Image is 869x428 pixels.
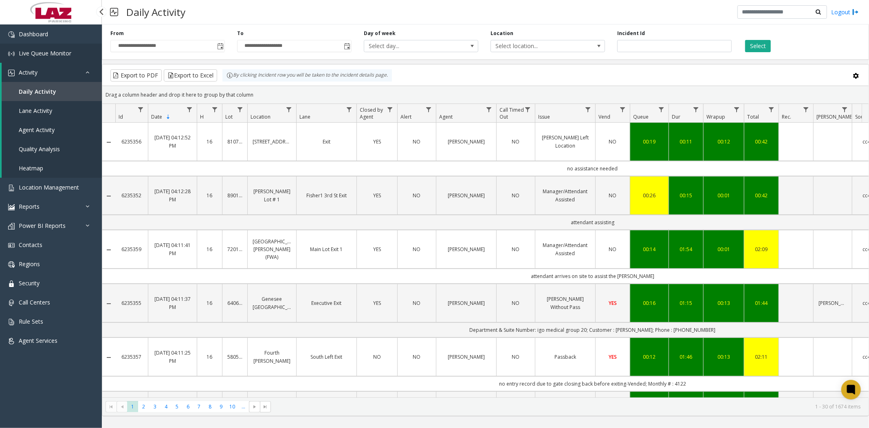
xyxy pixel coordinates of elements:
span: Alert [400,113,411,120]
a: NO [403,192,431,199]
a: NO [502,245,530,253]
span: Page 10 [227,401,238,412]
div: 00:13 [708,299,739,307]
a: [PERSON_NAME] [441,245,491,253]
a: 890118 [227,192,242,199]
a: NO [601,192,625,199]
a: 16 [202,245,217,253]
a: Quality Analysis [2,139,102,159]
a: Agent Filter Menu [484,104,495,115]
div: 00:01 [708,192,739,199]
a: [PERSON_NAME] Lot # 1 [253,188,291,203]
span: Closed by Agent [360,106,383,120]
a: NO [403,245,431,253]
a: 01:15 [674,299,698,307]
a: 00:13 [708,353,739,361]
a: 16 [202,353,217,361]
span: Location Management [19,183,79,191]
a: 6235359 [120,245,143,253]
a: Fourth [PERSON_NAME] [253,349,291,364]
span: Select day... [364,40,455,52]
a: 01:54 [674,245,698,253]
span: YES [373,246,381,253]
a: H Filter Menu [209,104,220,115]
span: Page 1 [127,401,138,412]
span: Select location... [491,40,582,52]
div: 00:14 [635,245,664,253]
span: Page 4 [161,401,172,412]
a: [GEOGRAPHIC_DATA][PERSON_NAME] (FWA) [253,238,291,261]
a: Location Filter Menu [284,104,295,115]
a: NO [502,353,530,361]
label: To [237,30,244,37]
span: Wrapup [706,113,725,120]
span: Quality Analysis [19,145,60,153]
span: Live Queue Monitor [19,49,71,57]
a: 01:44 [749,299,774,307]
a: Executive Exit [301,299,352,307]
img: 'icon' [8,242,15,249]
a: 6235357 [120,353,143,361]
label: From [110,30,124,37]
div: Drag a column header and drop it here to group by that column [102,88,869,102]
a: 810754 [227,138,242,146]
a: Collapse Details [102,354,115,361]
span: Activity [19,68,37,76]
a: Lot Filter Menu [235,104,246,115]
span: Go to the last page [260,401,271,413]
span: Call Centers [19,298,50,306]
img: 'icon' [8,280,15,287]
img: 'icon' [8,31,15,38]
span: Go to the next page [251,404,258,410]
a: NO [601,245,625,253]
span: Page 11 [238,401,249,412]
span: Id [119,113,123,120]
a: 00:12 [708,138,739,146]
div: 01:46 [674,353,698,361]
a: Call Timed Out Filter Menu [522,104,533,115]
span: Sortable [165,114,172,120]
a: 16 [202,299,217,307]
a: Agent Activity [2,120,102,139]
span: Security [19,279,40,287]
a: 640671 [227,299,242,307]
div: By clicking Incident row you will be taken to the incident details page. [222,69,392,82]
span: Agent Activity [19,126,55,134]
a: Alert Filter Menu [423,104,434,115]
img: 'icon' [8,338,15,344]
img: 'icon' [8,261,15,268]
img: 'icon' [8,204,15,210]
span: NO [373,353,381,360]
span: NO [609,192,617,199]
span: YES [609,353,617,360]
a: 02:09 [749,245,774,253]
span: Contacts [19,241,42,249]
span: Page 2 [138,401,149,412]
a: 00:15 [674,192,698,199]
a: [DATE] 04:11:25 PM [153,349,192,364]
a: Collapse Details [102,139,115,146]
a: [DATE] 04:11:41 PM [153,241,192,257]
span: Go to the last page [262,404,269,410]
span: H [200,113,204,120]
a: YES [362,138,392,146]
a: Manager/Attendant Assisted [540,188,590,203]
div: 00:01 [708,245,739,253]
a: Heatmap [2,159,102,178]
a: Dur Filter Menu [691,104,702,115]
div: 00:11 [674,138,698,146]
span: Location [251,113,271,120]
a: [PERSON_NAME] [441,138,491,146]
span: Dur [672,113,680,120]
a: [PERSON_NAME] [441,353,491,361]
span: Agent [439,113,453,120]
a: Rec. Filter Menu [801,104,812,115]
a: Logout [831,8,859,16]
span: Queue [633,113,649,120]
a: 6235355 [120,299,143,307]
span: Go to the next page [249,401,260,413]
span: Rule Sets [19,318,43,325]
a: 00:12 [635,353,664,361]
